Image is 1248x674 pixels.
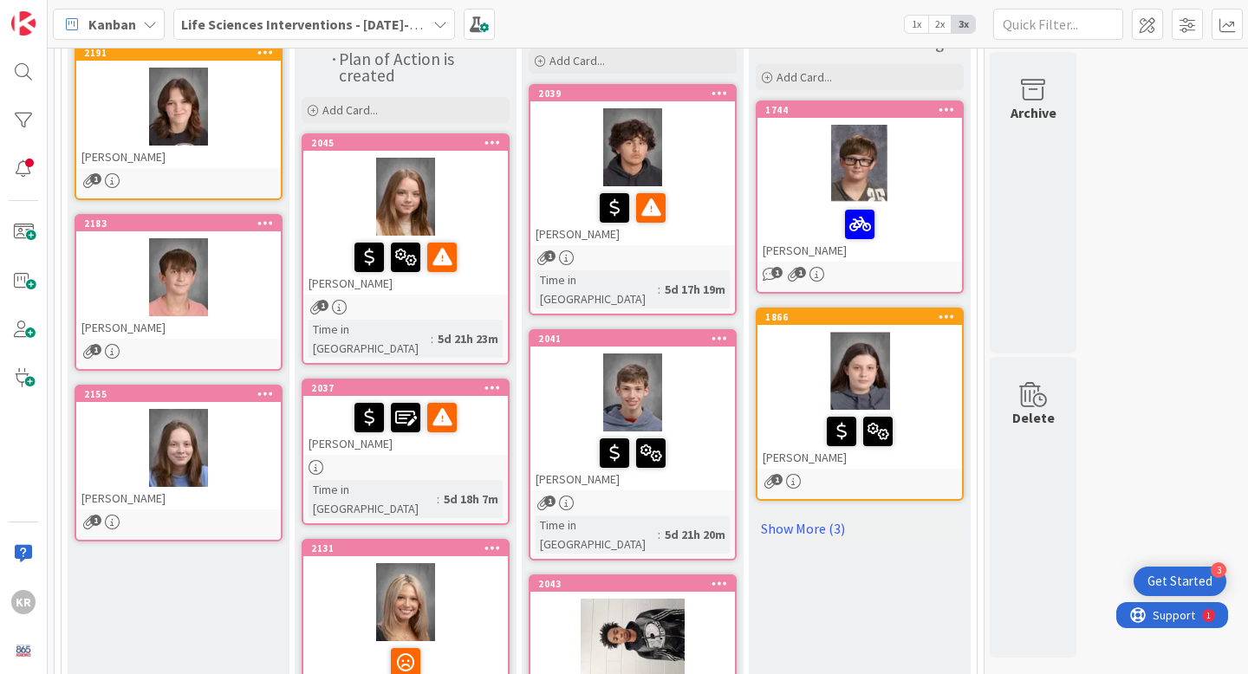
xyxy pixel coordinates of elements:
a: 2039[PERSON_NAME]Time in [GEOGRAPHIC_DATA]:5d 17h 19m [529,84,737,315]
div: [PERSON_NAME] [530,186,735,245]
div: 2039 [538,87,735,100]
div: 2131 [303,541,508,556]
span: 1x [905,16,928,33]
span: 1 [544,496,556,507]
a: 2037[PERSON_NAME]Time in [GEOGRAPHIC_DATA]:5d 18h 7m [302,379,510,525]
div: 2037[PERSON_NAME] [303,380,508,455]
span: 1 [795,267,806,278]
a: 1866[PERSON_NAME] [756,308,964,501]
span: Add Card... [549,53,605,68]
div: 2037 [311,382,508,394]
span: Support [36,3,79,23]
div: [PERSON_NAME] [757,410,962,469]
div: 2131 [311,542,508,554]
div: 5d 17h 19m [660,280,730,299]
div: 2041[PERSON_NAME] [530,331,735,490]
div: 2183 [76,216,281,231]
div: 2183 [84,217,281,230]
div: 1744 [765,104,962,116]
span: 3x [952,16,975,33]
input: Quick Filter... [993,9,1123,40]
span: Add Card... [322,102,378,118]
div: 2155[PERSON_NAME] [76,386,281,509]
span: 1 [90,344,101,355]
div: 1 [90,7,94,21]
div: 3 [1211,562,1226,578]
div: [PERSON_NAME] [76,316,281,339]
div: Time in [GEOGRAPHIC_DATA] [536,270,658,308]
div: Open Get Started checklist, remaining modules: 3 [1134,567,1226,596]
div: Archive [1011,102,1056,123]
div: 2155 [84,388,281,400]
a: 2041[PERSON_NAME]Time in [GEOGRAPHIC_DATA]:5d 21h 20m [529,329,737,561]
div: KR [11,590,36,614]
span: 1 [544,250,556,262]
div: 2183[PERSON_NAME] [76,216,281,339]
a: 2155[PERSON_NAME] [75,385,283,541]
div: 1866 [757,309,962,325]
img: avatar [11,638,36,663]
span: Add Card... [777,69,832,85]
span: 1 [771,474,783,485]
div: 2037 [303,380,508,396]
span: 1 [771,267,783,278]
div: 2191 [84,47,281,59]
a: 2045[PERSON_NAME]Time in [GEOGRAPHIC_DATA]:5d 21h 23m [302,133,510,365]
div: [PERSON_NAME] [303,396,508,455]
div: [PERSON_NAME] [76,487,281,509]
div: 2039[PERSON_NAME] [530,86,735,245]
div: 1744[PERSON_NAME] [757,102,962,262]
a: 2191[PERSON_NAME] [75,43,283,200]
div: 5d 18h 7m [439,489,503,509]
span: : [437,489,439,509]
div: 2041 [530,331,735,347]
div: [PERSON_NAME] [76,146,281,168]
div: 2191 [76,45,281,61]
b: Life Sciences Interventions - [DATE]-[DATE] [181,16,450,33]
span: 1 [90,515,101,526]
div: [PERSON_NAME] [530,431,735,490]
div: 2039 [530,86,735,101]
img: Visit kanbanzone.com [11,11,36,36]
div: 2043 [530,576,735,592]
div: 2045[PERSON_NAME] [303,135,508,295]
div: 1866[PERSON_NAME] [757,309,962,469]
div: 2045 [311,137,508,149]
div: [PERSON_NAME] [757,203,962,262]
span: 1 [90,173,101,185]
span: Kanban [88,14,136,35]
div: 1866 [765,311,962,323]
span: 2x [928,16,952,33]
div: 5d 21h 23m [433,329,503,348]
span: : [431,329,433,348]
div: Delete [1012,407,1055,428]
span: : [658,525,660,544]
div: 2043 [538,578,735,590]
a: 2183[PERSON_NAME] [75,214,283,371]
span: : [658,280,660,299]
div: 1744 [757,102,962,118]
div: 2191[PERSON_NAME] [76,45,281,168]
div: 2155 [76,386,281,402]
div: Time in [GEOGRAPHIC_DATA] [536,515,658,554]
div: Time in [GEOGRAPHIC_DATA] [309,320,431,358]
div: Time in [GEOGRAPHIC_DATA] [309,480,437,518]
div: 2045 [303,135,508,151]
div: Get Started [1147,573,1212,590]
span: Plan of Action is created [339,49,458,86]
div: [PERSON_NAME] [303,236,508,295]
span: 1 [317,300,328,311]
a: 1744[PERSON_NAME] [756,100,964,294]
div: 2041 [538,333,735,345]
a: Show More (3) [756,515,964,542]
div: 5d 21h 20m [660,525,730,544]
